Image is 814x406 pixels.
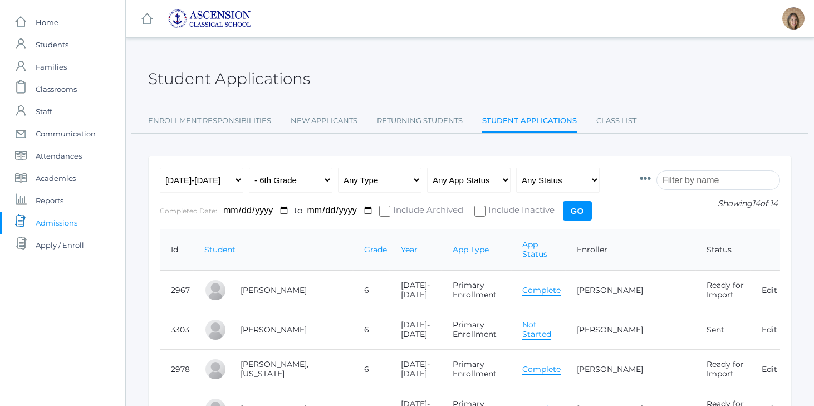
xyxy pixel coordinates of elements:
[390,204,463,218] span: Include Archived
[577,364,643,374] a: [PERSON_NAME]
[204,279,227,301] div: Caroline Desonier
[36,234,84,256] span: Apply / Enroll
[486,204,555,218] span: Include Inactive
[204,244,236,255] a: Student
[36,78,77,100] span: Classrooms
[390,350,442,389] td: [DATE]-[DATE]
[160,229,193,271] th: Id
[148,70,310,87] h2: Student Applications
[36,123,96,145] span: Communication
[782,7,805,30] div: Britney Smith
[563,201,592,221] input: Go
[401,244,418,255] a: Year
[596,110,636,132] a: Class List
[160,350,193,389] td: 2978
[307,198,374,223] input: To
[160,207,217,215] label: Completed Date:
[762,285,777,295] a: Edit
[442,310,511,350] td: Primary Enrollment
[36,212,77,234] span: Admissions
[291,110,357,132] a: New Applicants
[522,364,561,375] a: Complete
[241,285,307,295] a: [PERSON_NAME]
[36,11,58,33] span: Home
[390,271,442,310] td: [DATE]-[DATE]
[364,244,387,255] a: Grade
[353,350,390,389] td: 6
[160,271,193,310] td: 2967
[752,198,760,208] span: 14
[695,310,751,350] td: Sent
[695,350,751,389] td: Ready for Import
[223,198,290,223] input: From
[695,271,751,310] td: Ready for Import
[522,320,551,340] a: Not Started
[566,229,695,271] th: Enroller
[442,350,511,389] td: Primary Enrollment
[148,110,271,132] a: Enrollment Responsibilities
[474,206,486,217] input: Include Inactive
[241,325,307,335] a: [PERSON_NAME]
[482,110,577,134] a: Student Applications
[36,100,52,123] span: Staff
[36,189,63,212] span: Reports
[204,319,227,341] div: Ellie Duvall
[160,310,193,350] td: 3303
[36,167,76,189] span: Academics
[36,33,68,56] span: Students
[36,56,67,78] span: Families
[353,271,390,310] td: 6
[577,325,643,335] a: [PERSON_NAME]
[379,206,390,217] input: Include Archived
[762,325,777,335] a: Edit
[453,244,489,255] a: App Type
[762,364,777,374] a: Edit
[353,310,390,350] td: 6
[522,239,547,259] a: App Status
[377,110,463,132] a: Returning Students
[36,145,82,167] span: Attendances
[656,170,780,190] input: Filter by name
[390,310,442,350] td: [DATE]-[DATE]
[168,9,251,28] img: ascension-logo-blue-113fc29133de2fb5813e50b71547a291c5fdb7962bf76d49838a2a14a36269ea.jpg
[294,205,302,216] span: to
[522,285,561,296] a: Complete
[241,359,308,379] a: [PERSON_NAME], [US_STATE]
[695,229,751,271] th: Status
[640,198,780,209] p: Showing of 14
[577,285,643,295] a: [PERSON_NAME]
[204,358,227,380] div: Georgia Garcia
[442,271,511,310] td: Primary Enrollment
